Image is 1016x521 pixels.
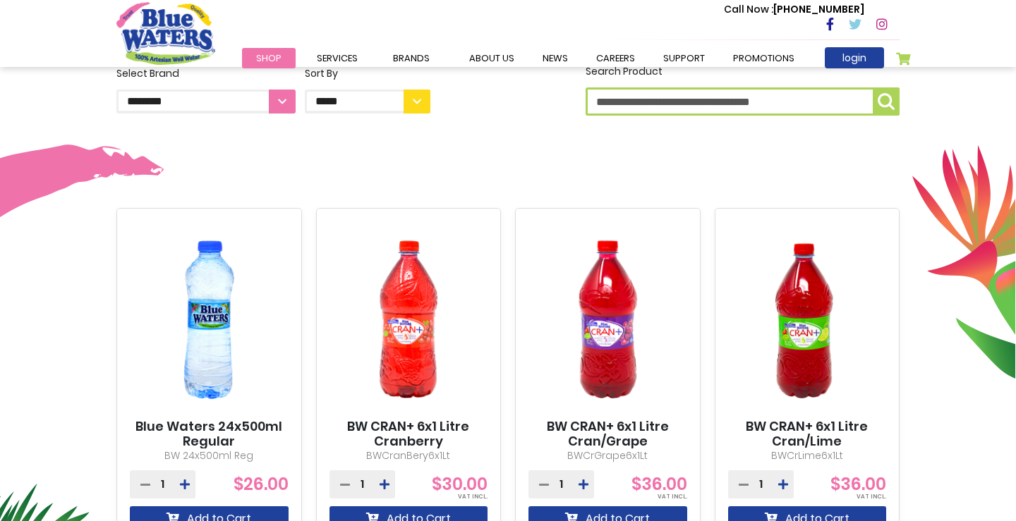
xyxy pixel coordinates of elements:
span: Call Now : [724,2,773,16]
select: Select Brand [116,90,296,114]
label: Search Product [586,64,900,116]
a: support [649,48,719,68]
a: careers [582,48,649,68]
a: BW CRAN+ 6x1 Litre Cran/Lime [728,419,887,449]
a: store logo [116,2,215,64]
p: [PHONE_NUMBER] [724,2,864,17]
a: login [825,47,884,68]
span: $36.00 [631,472,687,496]
a: BW CRAN+ 6x1 Litre Cran/Grape [528,419,687,449]
a: Promotions [719,48,809,68]
button: Search Product [873,87,900,116]
span: $36.00 [830,472,886,496]
label: Select Brand [116,66,296,114]
img: BW CRAN+ 6x1 Litre Cranberry [329,221,488,419]
span: Shop [256,51,282,65]
img: Blue Waters 24x500ml Regular [130,221,289,419]
div: Sort By [305,66,430,81]
img: BW CRAN+ 6x1 Litre Cran/Grape [528,221,687,419]
img: BW CRAN+ 6x1 Litre Cran/Lime [728,221,887,419]
a: Blue Waters 24x500ml Regular [130,419,289,449]
span: $30.00 [432,472,488,496]
select: Sort By [305,90,430,114]
img: search-icon.png [878,93,895,110]
a: News [528,48,582,68]
p: BW 24x500ml Reg [130,448,289,463]
span: Brands [393,51,430,65]
p: BWCranBery6x1Lt [329,448,488,463]
a: BW CRAN+ 6x1 Litre Cranberry [329,419,488,449]
p: BWCrLime6x1Lt [728,448,887,463]
p: BWCrGrape6x1Lt [528,448,687,463]
input: Search Product [586,87,900,116]
span: $26.00 [234,472,289,496]
a: about us [455,48,528,68]
span: Services [317,51,358,65]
